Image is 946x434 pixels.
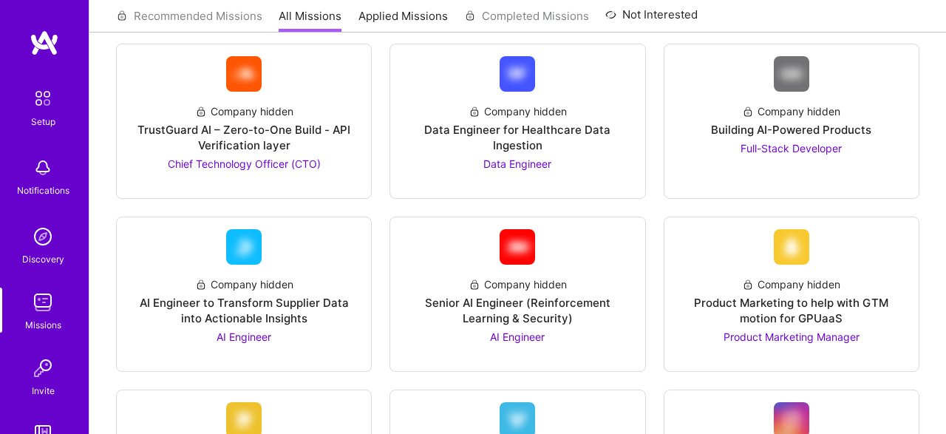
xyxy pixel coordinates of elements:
img: setup [27,83,58,114]
div: Notifications [17,183,69,198]
span: Product Marketing Manager [724,330,860,343]
img: teamwork [28,288,58,317]
img: Company Logo [500,229,535,265]
a: All Missions [279,8,341,33]
div: Missions [25,317,61,333]
div: Product Marketing to help with GTM motion for GPUaaS [676,295,907,326]
div: Invite [32,383,55,399]
img: Company Logo [500,56,535,92]
a: Not Interested [605,6,698,33]
div: Data Engineer for Healthcare Data Ingestion [402,122,633,153]
span: AI Engineer [217,330,271,343]
div: Building AI-Powered Products [711,122,871,138]
a: Company LogoCompany hiddenData Engineer for Healthcare Data IngestionData Engineer [402,56,633,186]
div: Company hidden [469,277,567,292]
span: AI Engineer [490,330,545,343]
div: TrustGuard AI – Zero-to-One Build - API Verification layer [129,122,359,153]
a: Company LogoCompany hiddenTrustGuard AI – Zero-to-One Build - API Verification layerChief Technol... [129,56,359,186]
div: Company hidden [742,277,840,292]
div: AI Engineer to Transform Supplier Data into Actionable Insights [129,295,359,326]
a: Company LogoCompany hiddenSenior AI Engineer (Reinforcement Learning & Security)AI Engineer [402,229,633,359]
img: Company Logo [774,56,809,92]
img: discovery [28,222,58,251]
div: Company hidden [742,104,840,119]
img: Company Logo [774,229,809,265]
img: logo [30,30,59,56]
div: Company hidden [469,104,567,119]
div: Senior AI Engineer (Reinforcement Learning & Security) [402,295,633,326]
a: Company LogoCompany hiddenBuilding AI-Powered ProductsFull-Stack Developer [676,56,907,186]
span: Data Engineer [483,157,551,170]
span: Chief Technology Officer (CTO) [168,157,321,170]
a: Applied Missions [358,8,448,33]
img: Company Logo [226,229,262,265]
a: Company LogoCompany hiddenProduct Marketing to help with GTM motion for GPUaaSProduct Marketing M... [676,229,907,359]
div: Discovery [22,251,64,267]
div: Setup [31,114,55,129]
span: Full-Stack Developer [741,142,842,155]
img: Invite [28,353,58,383]
div: Company hidden [195,277,293,292]
img: bell [28,153,58,183]
img: Company Logo [226,56,262,92]
div: Company hidden [195,104,293,119]
a: Company LogoCompany hiddenAI Engineer to Transform Supplier Data into Actionable InsightsAI Engineer [129,229,359,359]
